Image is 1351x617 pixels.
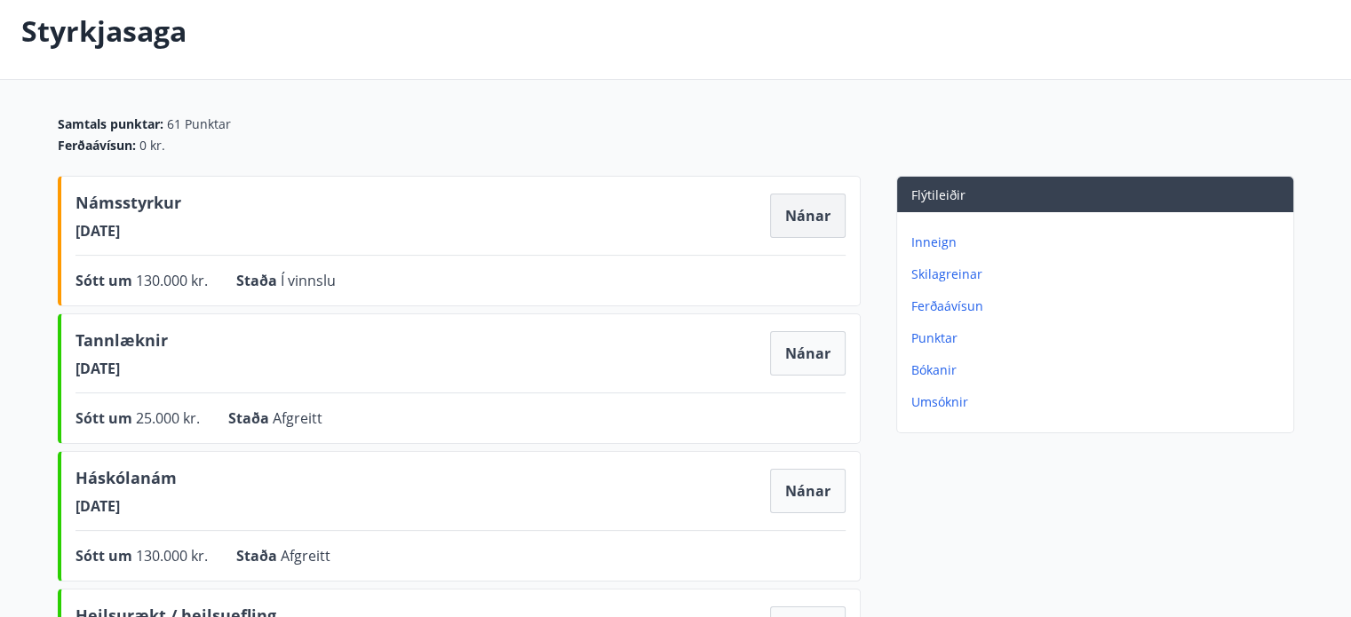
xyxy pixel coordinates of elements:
[167,115,231,133] span: 61 Punktar
[58,137,136,154] span: Ferðaávísun :
[911,186,966,203] span: Flýtileiðir
[273,408,322,428] span: Afgreitt
[75,191,181,221] span: Námsstyrkur
[236,546,281,566] span: Staða
[770,331,846,376] button: Nánar
[75,359,168,378] span: [DATE]
[911,233,1286,251] p: Inneign
[139,137,165,154] span: 0 kr.
[75,466,177,496] span: Háskólanám
[770,469,846,513] button: Nánar
[911,329,1286,347] p: Punktar
[236,271,281,290] span: Staða
[136,271,208,290] span: 130.000 kr.
[911,265,1286,283] p: Skilagreinar
[281,271,336,290] span: Í vinnslu
[281,546,330,566] span: Afgreitt
[75,496,177,516] span: [DATE]
[228,408,273,428] span: Staða
[75,328,168,359] span: Tannlæknir
[75,221,181,241] span: [DATE]
[21,12,187,51] p: Styrkjasaga
[911,297,1286,315] p: Ferðaávísun
[136,408,200,428] span: 25.000 kr.
[75,408,136,428] span: Sótt um
[911,393,1286,411] p: Umsóknir
[75,271,136,290] span: Sótt um
[911,361,1286,379] p: Bókanir
[75,546,136,566] span: Sótt um
[136,546,208,566] span: 130.000 kr.
[770,194,846,238] button: Nánar
[58,115,163,133] span: Samtals punktar :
